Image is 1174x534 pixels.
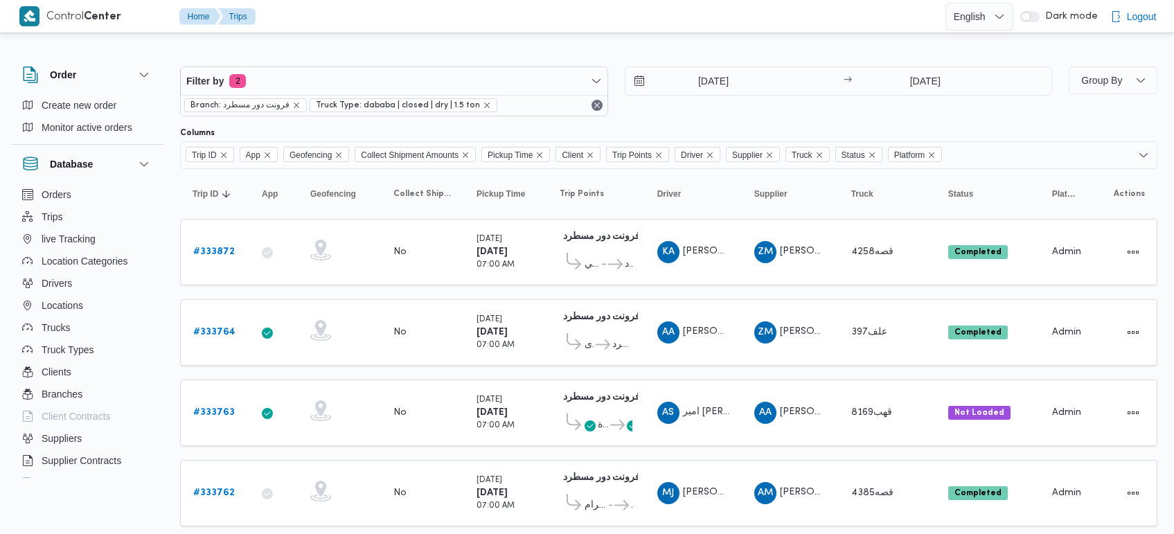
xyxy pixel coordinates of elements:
b: Completed [954,489,1002,497]
input: Press the down key to open a popover containing a calendar. [625,67,783,95]
button: Actions [1122,402,1144,424]
button: Client Contracts [17,405,158,427]
span: Trip Points [612,148,652,163]
button: Remove App from selection in this group [263,151,272,159]
span: امير [PERSON_NAME] [683,407,781,416]
button: Locations [17,294,158,317]
span: Status [842,148,865,163]
span: Branches [42,386,82,402]
span: Truck Type: dababa | closed | dry | 1.5 ton [316,99,480,112]
span: Create new order [42,97,116,114]
small: [DATE] [477,477,502,484]
span: Platform [894,148,925,163]
span: طلبات مارت حدائق الاهرام [585,497,607,514]
h3: Database [50,156,93,172]
span: Supplier [726,147,780,162]
button: Trips [17,206,158,228]
span: Status [835,147,882,162]
span: Trucks [42,319,70,336]
span: Collect Shipment Amounts [355,147,476,162]
div: Order [11,94,163,144]
button: Trip IDSorted in descending order [187,183,242,205]
button: Geofencing [305,183,374,205]
small: 07:00 AM [477,261,515,269]
span: [PERSON_NAME] [PERSON_NAME] [780,407,941,416]
span: قصه4258 [851,247,893,256]
span: Truck Types [42,341,94,358]
span: Trips [42,208,63,225]
span: Devices [42,474,76,491]
button: Remove [589,97,605,114]
button: Platform [1047,183,1081,205]
span: [PERSON_NAME] [PERSON_NAME] [683,488,844,497]
div: Ameir Slah Muhammad Alsaid [657,402,679,424]
span: Orders [42,186,71,203]
h3: Order [50,66,76,83]
span: Actions [1114,188,1145,199]
span: App [240,147,278,162]
a: #333872 [193,244,235,260]
button: Filter by2 active filters [181,67,607,95]
span: [PERSON_NAME] [PERSON_NAME] [780,488,941,497]
div: Zaiad Muhammad Said Atris [754,321,776,344]
button: Location Categories [17,250,158,272]
b: [DATE] [477,247,508,256]
b: [DATE] [477,488,508,497]
span: Client [555,147,601,162]
button: Supplier Contracts [17,450,158,472]
small: 07:00 AM [477,341,515,349]
span: App [262,188,278,199]
button: Remove Supplier from selection in this group [765,151,774,159]
span: Driver [681,148,703,163]
span: Platform [1052,188,1076,199]
span: Suppliers [42,430,82,447]
span: كارفور مدينتي [585,256,600,273]
span: Client [562,148,583,163]
button: Devices [17,472,158,494]
span: Trip ID; Sorted in descending order [193,188,218,199]
span: Supplier [754,188,788,199]
button: Clients [17,361,158,383]
div: Zaiad Muhammad Said Atris [754,241,776,263]
button: Supplier [749,183,832,205]
span: Truck Type: dababa | closed | dry | 1.5 ton [310,98,497,112]
div: Database [11,184,163,483]
button: Create new order [17,94,158,116]
span: Completed [948,326,1008,339]
span: live Tracking [42,231,96,247]
span: Completed [948,486,1008,500]
svg: Sorted in descending order [221,188,232,199]
span: Group By [1081,75,1122,86]
button: Order [22,66,152,83]
b: # 333764 [193,328,235,337]
span: Monitor active orders [42,119,132,136]
span: علف397 [851,328,887,337]
small: [DATE] [477,316,502,323]
small: [DATE] [477,396,502,404]
span: [PERSON_NAME] [PERSON_NAME] [683,247,844,256]
span: Pickup Time [488,148,533,163]
span: Admin [1052,408,1081,417]
span: Driver [657,188,682,199]
button: Pickup Time [471,183,540,205]
span: فرونت دور مسطرد [631,497,632,514]
button: Remove Trip Points from selection in this group [655,151,663,159]
button: Branches [17,383,158,405]
span: Branch: فرونت دور مسطرد [190,99,290,112]
button: Remove Geofencing from selection in this group [335,151,343,159]
div: Abadallah Aid Abadalsalam Abadalihafz [754,402,776,424]
button: Group By [1069,66,1157,94]
button: Truck [846,183,929,205]
button: Remove Truck from selection in this group [815,151,824,159]
span: Status [948,188,974,199]
span: Admin [1052,247,1081,256]
div: Muhammad Jmail Omar Abadallah [657,482,679,504]
span: Filter by [186,73,224,89]
button: Drivers [17,272,158,294]
button: Actions [1122,482,1144,504]
a: #333764 [193,324,235,341]
button: Driver [652,183,735,205]
span: Locations [42,297,83,314]
span: 2 active filters [229,74,246,88]
button: Database [22,156,152,172]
